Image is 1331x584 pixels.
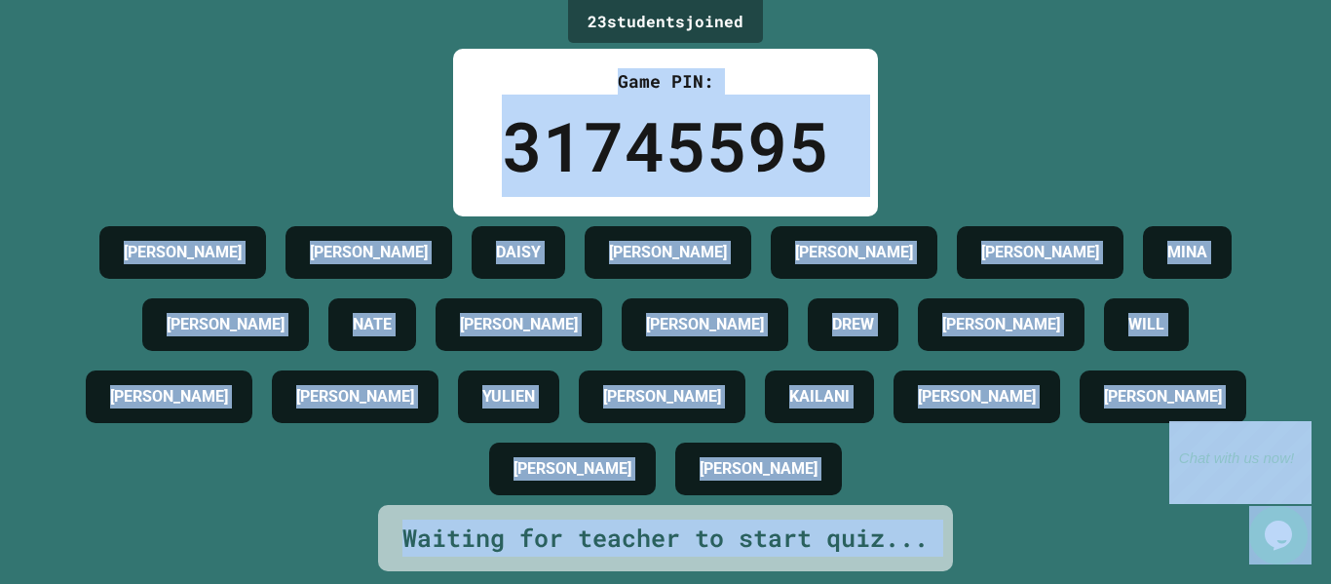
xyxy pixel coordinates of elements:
h4: KAILANI [789,385,850,409]
h4: [PERSON_NAME] [124,241,242,264]
h4: [PERSON_NAME] [1104,385,1222,409]
h4: [PERSON_NAME] [942,313,1060,336]
h4: NATE [353,313,392,336]
div: 31745595 [502,95,829,197]
h4: [PERSON_NAME] [513,457,631,481]
h4: DREW [832,313,874,336]
h4: [PERSON_NAME] [603,385,721,409]
div: Game PIN: [502,68,829,95]
h4: YULIEN [482,385,535,409]
h4: [PERSON_NAME] [609,241,727,264]
h4: [PERSON_NAME] [795,241,913,264]
h4: WILL [1128,313,1164,336]
div: Waiting for teacher to start quiz... [402,520,929,557]
h4: [PERSON_NAME] [296,385,414,409]
h4: [PERSON_NAME] [310,241,428,264]
h4: [PERSON_NAME] [460,313,578,336]
h4: DAISY [496,241,541,264]
h4: [PERSON_NAME] [646,313,764,336]
h4: [PERSON_NAME] [167,313,285,336]
h4: [PERSON_NAME] [700,457,818,481]
h4: [PERSON_NAME] [981,241,1099,264]
h4: [PERSON_NAME] [918,385,1036,409]
h4: [PERSON_NAME] [110,385,228,409]
h4: MINA [1167,241,1207,264]
iframe: chat widget [1249,506,1312,565]
iframe: chat widget [1169,421,1312,504]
